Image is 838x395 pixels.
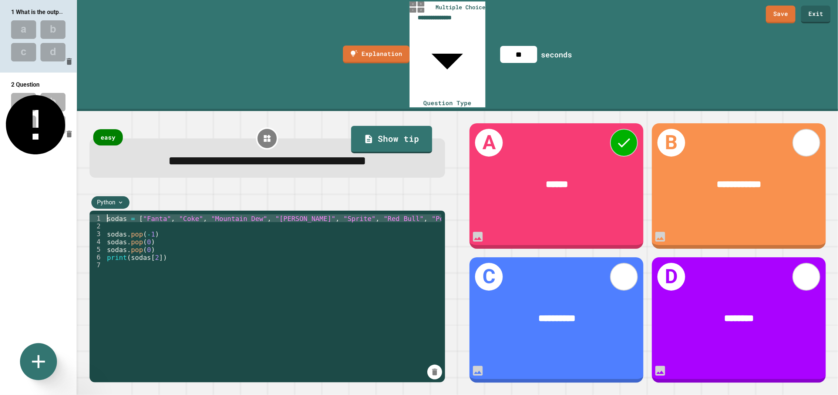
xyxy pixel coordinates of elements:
[541,49,572,60] div: seconds
[343,46,410,63] a: Explanation
[766,6,795,23] a: Save
[90,238,105,245] div: 4
[435,3,485,11] span: Multiple Choice
[657,263,685,291] h1: D
[351,126,432,153] a: Show tip
[11,8,124,16] span: 1 What is the output of the following code?
[93,129,123,145] div: easy
[11,81,40,88] span: 2 Question
[90,245,105,253] div: 5
[97,198,115,207] span: Python
[90,253,105,261] div: 6
[90,222,105,230] div: 2
[657,129,685,157] h1: B
[90,261,105,269] div: 7
[62,54,77,69] button: Delete question
[475,263,503,291] h1: C
[90,230,105,238] div: 3
[475,129,503,157] h1: A
[410,1,424,13] img: multiple-choice-thumbnail.png
[423,99,471,107] span: Question Type
[62,127,77,141] button: Delete question
[90,214,105,222] div: 1
[801,6,831,23] a: Exit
